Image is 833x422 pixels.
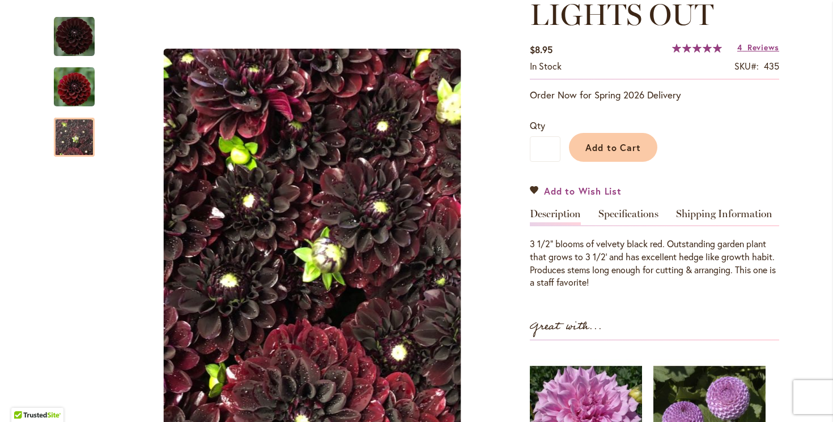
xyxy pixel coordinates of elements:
[672,44,722,53] div: 100%
[54,6,106,56] div: LIGHTS OUT
[530,184,622,197] a: Add to Wish List
[530,209,581,225] a: Description
[737,42,742,53] span: 4
[8,382,40,414] iframe: Launch Accessibility Center
[544,184,622,197] span: Add to Wish List
[530,88,779,102] p: Order Now for Spring 2026 Delivery
[676,209,772,225] a: Shipping Information
[530,209,779,289] div: Detailed Product Info
[737,42,779,53] a: 4 Reviews
[530,44,552,55] span: $8.95
[585,141,641,153] span: Add to Cart
[764,60,779,73] div: 435
[54,16,95,57] img: LIGHTS OUT
[598,209,658,225] a: Specifications
[530,317,602,336] strong: Great with...
[530,60,562,72] span: In stock
[734,60,759,72] strong: SKU
[530,60,562,73] div: Availability
[747,42,779,53] span: Reviews
[54,106,95,157] div: LIGHTS OUT
[54,66,95,107] img: LIGHTS OUT
[530,238,779,289] div: 3 1/2" blooms of velvety black red. Outstanding garden plant that grows to 3 1/2' and has excelle...
[569,133,657,162] button: Add to Cart
[530,119,545,131] span: Qty
[54,56,106,106] div: LIGHTS OUT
